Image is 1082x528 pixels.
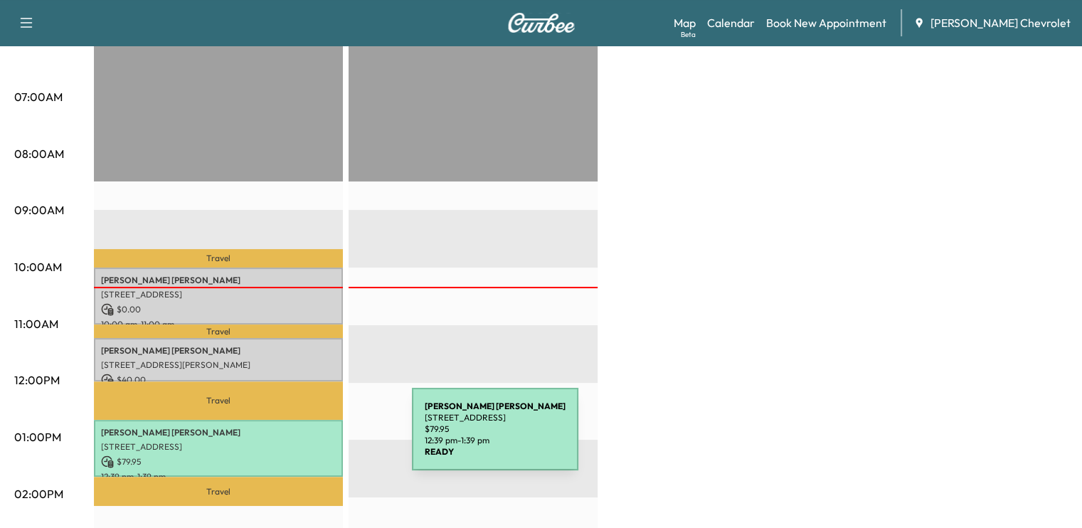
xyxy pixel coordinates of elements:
[681,29,696,40] div: Beta
[930,14,1071,31] span: [PERSON_NAME] Chevrolet
[94,249,343,268] p: Travel
[101,427,336,438] p: [PERSON_NAME] [PERSON_NAME]
[101,303,336,316] p: $ 0.00
[707,14,755,31] a: Calendar
[101,441,336,453] p: [STREET_ADDRESS]
[14,201,64,218] p: 09:00AM
[101,471,336,482] p: 12:39 pm - 1:39 pm
[94,324,343,338] p: Travel
[766,14,886,31] a: Book New Appointment
[14,258,62,275] p: 10:00AM
[14,315,58,332] p: 11:00AM
[14,145,64,162] p: 08:00AM
[674,14,696,31] a: MapBeta
[101,319,336,330] p: 10:00 am - 11:00 am
[14,88,63,105] p: 07:00AM
[101,374,336,386] p: $ 40.00
[14,371,60,389] p: 12:00PM
[14,485,63,502] p: 02:00PM
[101,345,336,357] p: [PERSON_NAME] [PERSON_NAME]
[101,289,336,300] p: [STREET_ADDRESS]
[101,275,336,286] p: [PERSON_NAME] [PERSON_NAME]
[507,13,576,33] img: Curbee Logo
[101,359,336,371] p: [STREET_ADDRESS][PERSON_NAME]
[101,455,336,468] p: $ 79.95
[94,381,343,420] p: Travel
[14,428,61,445] p: 01:00PM
[94,477,343,505] p: Travel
